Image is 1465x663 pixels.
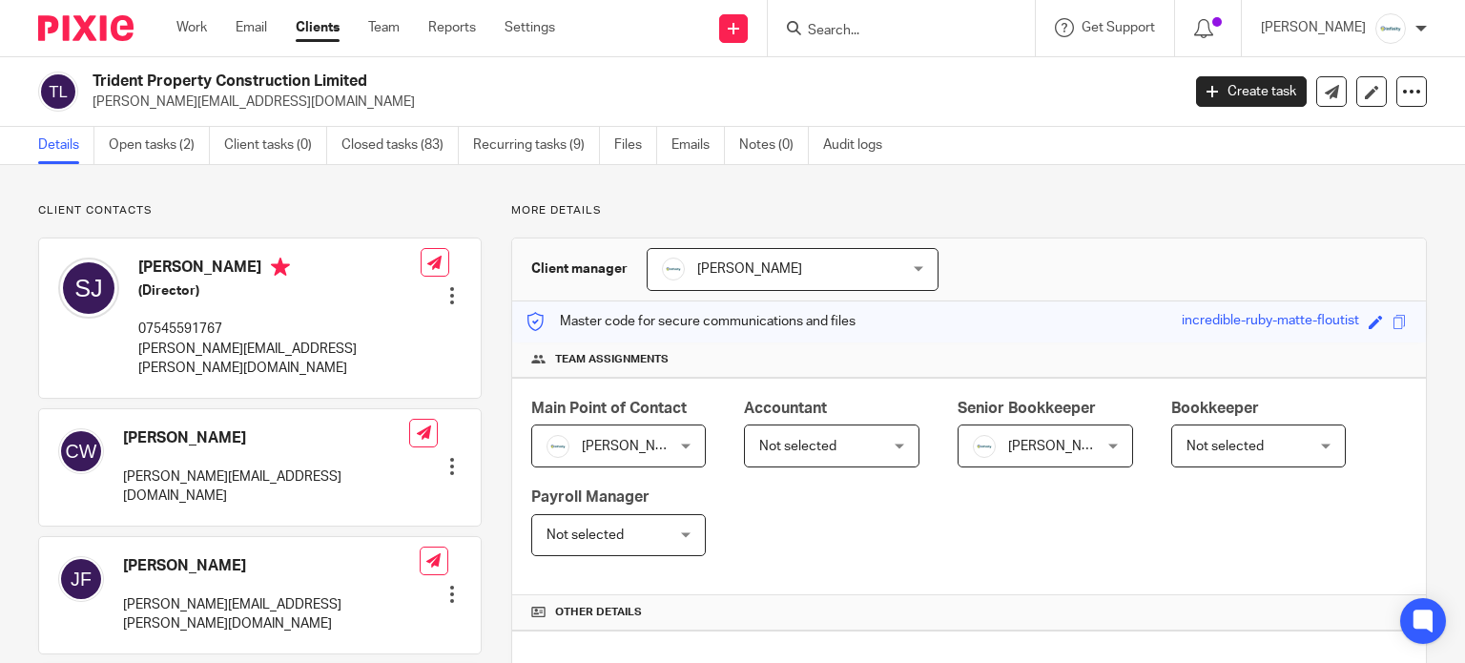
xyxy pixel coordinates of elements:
[138,340,421,379] p: [PERSON_NAME][EMAIL_ADDRESS][PERSON_NAME][DOMAIN_NAME]
[296,18,340,37] a: Clients
[368,18,400,37] a: Team
[1261,18,1366,37] p: [PERSON_NAME]
[531,489,650,505] span: Payroll Manager
[1196,76,1307,107] a: Create task
[271,258,290,277] i: Primary
[1171,401,1259,416] span: Bookkeeper
[123,595,420,634] p: [PERSON_NAME][EMAIL_ADDRESS][PERSON_NAME][DOMAIN_NAME]
[428,18,476,37] a: Reports
[555,605,642,620] span: Other details
[93,72,953,92] h2: Trident Property Construction Limited
[1182,311,1359,333] div: incredible-ruby-matte-floutist
[973,435,996,458] img: Infinity%20Logo%20with%20Whitespace%20.png
[806,23,978,40] input: Search
[138,320,421,339] p: 07545591767
[58,556,104,602] img: svg%3E
[662,258,685,280] img: Infinity%20Logo%20with%20Whitespace%20.png
[38,72,78,112] img: svg%3E
[547,528,624,542] span: Not selected
[555,352,669,367] span: Team assignments
[138,281,421,300] h5: (Director)
[1082,21,1155,34] span: Get Support
[123,556,420,576] h4: [PERSON_NAME]
[176,18,207,37] a: Work
[138,258,421,281] h4: [PERSON_NAME]
[123,428,409,448] h4: [PERSON_NAME]
[526,312,856,331] p: Master code for secure communications and files
[823,127,897,164] a: Audit logs
[739,127,809,164] a: Notes (0)
[38,127,94,164] a: Details
[505,18,555,37] a: Settings
[58,258,119,319] img: svg%3E
[511,203,1427,218] p: More details
[58,428,104,474] img: svg%3E
[547,435,569,458] img: Infinity%20Logo%20with%20Whitespace%20.png
[531,259,628,279] h3: Client manager
[1008,440,1113,453] span: [PERSON_NAME]
[958,401,1096,416] span: Senior Bookkeeper
[341,127,459,164] a: Closed tasks (83)
[224,127,327,164] a: Client tasks (0)
[236,18,267,37] a: Email
[697,262,802,276] span: [PERSON_NAME]
[531,401,687,416] span: Main Point of Contact
[759,440,836,453] span: Not selected
[671,127,725,164] a: Emails
[123,467,409,507] p: [PERSON_NAME][EMAIL_ADDRESS][DOMAIN_NAME]
[1186,440,1264,453] span: Not selected
[614,127,657,164] a: Files
[582,440,687,453] span: [PERSON_NAME]
[93,93,1167,112] p: [PERSON_NAME][EMAIL_ADDRESS][DOMAIN_NAME]
[38,203,482,218] p: Client contacts
[109,127,210,164] a: Open tasks (2)
[1375,13,1406,44] img: Infinity%20Logo%20with%20Whitespace%20.png
[38,15,134,41] img: Pixie
[744,401,827,416] span: Accountant
[473,127,600,164] a: Recurring tasks (9)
